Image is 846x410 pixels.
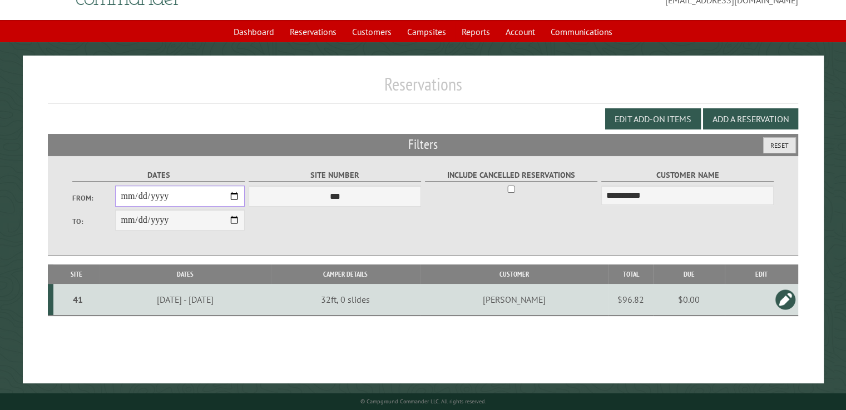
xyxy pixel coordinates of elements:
h2: Filters [48,134,798,155]
td: $0.00 [653,284,725,316]
a: Communications [544,21,619,42]
button: Add a Reservation [703,108,798,129]
th: Dates [100,264,271,284]
th: Site [53,264,100,284]
label: Dates [72,169,245,182]
th: Camper Details [271,264,420,284]
th: Edit [725,264,798,284]
h1: Reservations [48,73,798,104]
small: © Campground Commander LLC. All rights reserved. [360,398,486,405]
button: Reset [763,137,796,153]
a: Customers [345,21,398,42]
button: Edit Add-on Items [605,108,701,129]
label: Site Number [249,169,422,182]
label: From: [72,193,116,203]
td: 32ft, 0 slides [271,284,420,316]
th: Total [608,264,653,284]
div: [DATE] - [DATE] [101,294,269,305]
a: Dashboard [227,21,281,42]
label: Customer Name [601,169,774,182]
label: To: [72,216,116,227]
th: Customer [420,264,608,284]
td: [PERSON_NAME] [420,284,608,316]
a: Campsites [400,21,453,42]
label: Include Cancelled Reservations [425,169,598,182]
a: Reports [455,21,497,42]
th: Due [653,264,725,284]
div: 41 [58,294,98,305]
td: $96.82 [608,284,653,316]
a: Account [499,21,542,42]
a: Reservations [283,21,343,42]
